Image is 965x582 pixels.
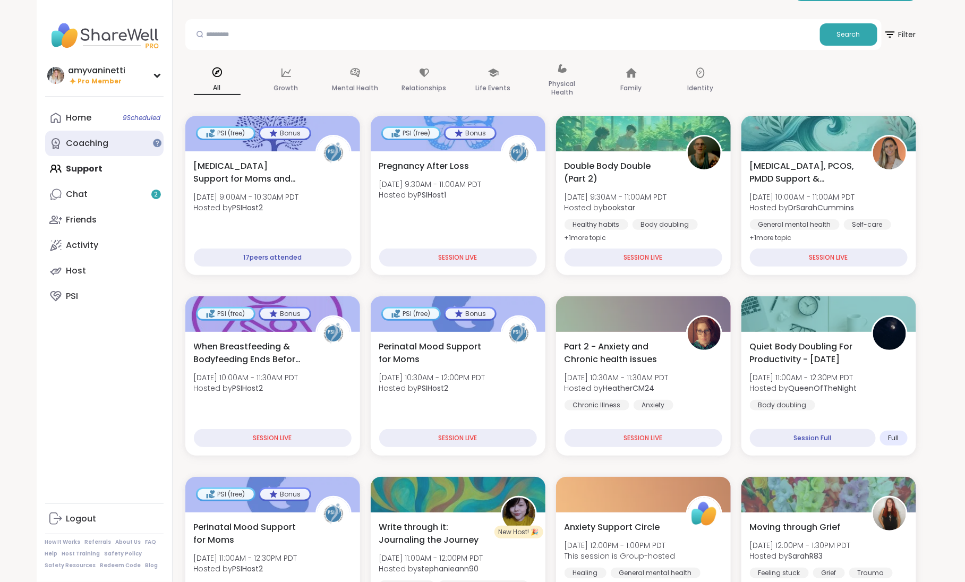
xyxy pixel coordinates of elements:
div: PSI (free) [383,309,439,319]
b: stephanieann90 [418,563,479,574]
img: PSIHost2 [317,317,350,350]
div: Healing [565,568,607,578]
p: Mental Health [332,82,378,95]
img: ShareWell [688,498,721,530]
p: Identity [687,82,713,95]
span: [DATE] 10:00AM - 11:30AM PDT [194,372,298,383]
a: Blog [146,562,158,569]
iframe: Spotlight [153,139,161,147]
span: [DATE] 10:00AM - 11:00AM PDT [750,192,855,202]
a: Activity [45,233,164,258]
div: SESSION LIVE [379,249,537,267]
a: Chat2 [45,182,164,207]
span: Perinatal Mood Support for Moms [379,340,489,366]
span: [MEDICAL_DATA], PCOS, PMDD Support & Empowerment [750,160,860,185]
div: General mental health [750,219,840,230]
b: bookstar [603,202,636,213]
img: HeatherCM24 [688,317,721,350]
div: Host [66,265,87,277]
span: Pregnancy After Loss [379,160,469,173]
b: SarahR83 [789,551,823,561]
div: Activity [66,239,99,251]
a: Host [45,258,164,284]
span: Hosted by [750,383,857,393]
span: Hosted by [750,202,855,213]
div: Feeling stuck [750,568,809,578]
div: SESSION LIVE [565,429,722,447]
span: Write through it: Journaling the Journey [379,521,489,546]
span: Search [837,30,860,39]
span: [DATE] 11:00AM - 12:30PM PDT [194,553,297,563]
a: Safety Resources [45,562,96,569]
a: FAQ [146,538,157,546]
img: QueenOfTheNight [873,317,906,350]
b: PSIHost2 [233,563,263,574]
span: Perinatal Mood Support for Moms [194,521,304,546]
span: Anxiety Support Circle [565,521,660,534]
img: stephanieann90 [502,498,535,530]
b: PSIHost2 [233,383,263,393]
div: Logout [66,513,97,525]
div: Anxiety [634,400,673,410]
div: PSI (free) [383,128,439,139]
div: amyvaninetti [69,65,126,76]
b: PSIHost2 [418,383,449,393]
div: PSI (free) [198,309,254,319]
p: Growth [274,82,298,95]
div: SESSION LIVE [565,249,722,267]
img: PSIHost2 [317,498,350,530]
div: Body doubling [633,219,698,230]
a: How It Works [45,538,81,546]
button: Filter [884,19,916,50]
span: [DATE] 10:30AM - 11:30AM PDT [565,372,669,383]
div: New Host! 🎉 [494,526,543,538]
div: PSI (free) [198,489,254,500]
a: Help [45,550,58,558]
span: Hosted by [379,563,483,574]
b: PSIHost1 [418,190,447,200]
span: Hosted by [194,202,299,213]
div: Home [66,112,92,124]
img: ShareWell Nav Logo [45,17,164,54]
span: [DATE] 12:00PM - 1:30PM PDT [750,540,851,551]
span: [DATE] 12:00PM - 1:00PM PDT [565,540,676,551]
span: Part 2 - Anxiety and Chronic health issues [565,340,674,366]
span: Double Body Double (Part 2) [565,160,674,185]
span: [DATE] 9:30AM - 11:00AM PDT [379,179,482,190]
a: Safety Policy [105,550,142,558]
p: Family [621,82,642,95]
span: When Breastfeeding & Bodyfeeding Ends Before Ready [194,340,304,366]
div: Chronic Illness [565,400,629,410]
div: Healthy habits [565,219,628,230]
img: SarahR83 [873,498,906,530]
div: Bonus [260,309,310,319]
div: Coaching [66,138,109,149]
div: Bonus [260,489,310,500]
div: SESSION LIVE [750,249,908,267]
div: PSI (free) [198,128,254,139]
span: Hosted by [379,383,485,393]
span: [MEDICAL_DATA] Support for Moms and Birthing People [194,160,304,185]
img: amyvaninetti [47,67,64,84]
a: Redeem Code [100,562,141,569]
div: Bonus [446,309,495,319]
span: Hosted by [194,563,297,574]
span: Filter [884,22,916,47]
button: Search [820,23,877,46]
div: General mental health [611,568,701,578]
b: DrSarahCummins [789,202,855,213]
img: DrSarahCummins [873,136,906,169]
span: Hosted by [565,202,667,213]
span: Hosted by [194,383,298,393]
a: Coaching [45,131,164,156]
img: PSIHost2 [502,317,535,350]
b: HeatherCM24 [603,383,655,393]
span: Full [889,434,899,442]
div: PSI [66,290,79,302]
span: Pro Member [78,77,122,86]
span: 9 Scheduled [123,114,161,122]
span: Quiet Body Doubling For Productivity - [DATE] [750,340,860,366]
a: Logout [45,506,164,532]
a: Host Training [62,550,100,558]
div: Body doubling [750,400,815,410]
